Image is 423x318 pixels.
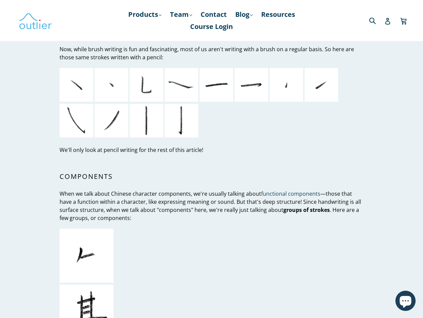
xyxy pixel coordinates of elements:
[197,8,230,21] a: Contact
[60,190,363,222] p: When we talk about Chinese character components, we're usually talking about —those that have a f...
[167,8,196,21] a: Team
[393,291,418,313] inbox-online-store-chat: Shopify online store chat
[283,206,330,214] b: groups of strokes
[367,13,386,27] input: Search
[19,11,52,30] img: Outlier Linguistics
[60,146,363,154] p: We'll only look at pencil writing for the rest of this article!
[258,8,298,21] a: Resources
[261,190,320,198] a: functional components
[60,45,363,61] p: Now, while brush writing is fun and fascinating, most of us aren't writing with a brush on a regu...
[125,8,165,21] a: Products
[60,172,363,181] h2: Components
[187,21,236,33] a: Course Login
[232,8,256,21] a: Blog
